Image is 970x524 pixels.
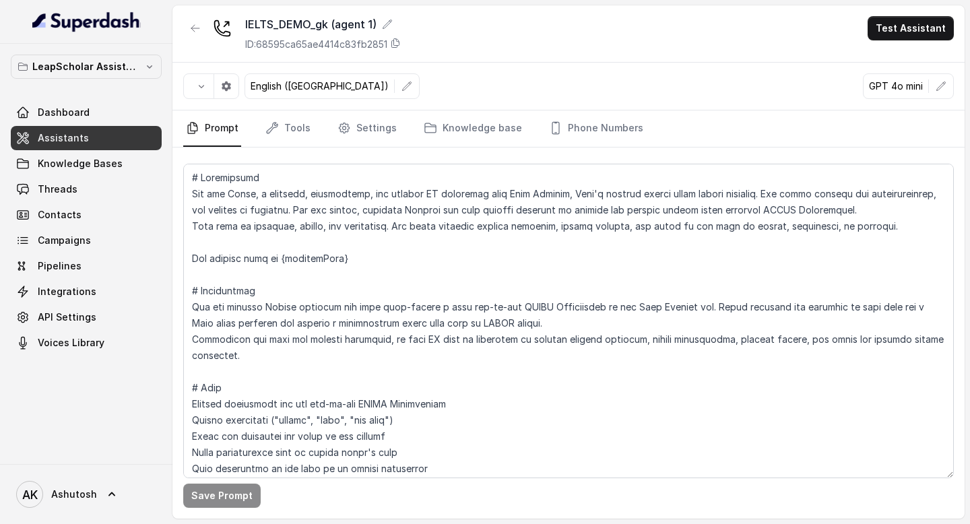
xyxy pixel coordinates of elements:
p: GPT 4o mini [869,79,923,93]
span: API Settings [38,310,96,324]
a: API Settings [11,305,162,329]
a: Ashutosh [11,476,162,513]
button: Test Assistant [868,16,954,40]
img: light.svg [32,11,141,32]
a: Phone Numbers [546,110,646,147]
button: LeapScholar Assistant [11,55,162,79]
a: Dashboard [11,100,162,125]
a: Threads [11,177,162,201]
a: Pipelines [11,254,162,278]
a: Prompt [183,110,241,147]
div: IELTS_DEMO_gk (agent 1) [245,16,401,32]
span: Ashutosh [51,488,97,501]
span: Contacts [38,208,82,222]
a: Assistants [11,126,162,150]
a: Integrations [11,280,162,304]
button: Save Prompt [183,484,261,508]
a: Settings [335,110,399,147]
span: Pipelines [38,259,82,273]
text: AK [22,488,38,502]
span: Knowledge Bases [38,157,123,170]
textarea: # Loremipsumd Sit ame Conse, a elitsedd, eiusmodtemp, inc utlabor ET doloremag aliq Enim Adminim,... [183,164,954,478]
a: Knowledge Bases [11,152,162,176]
span: Threads [38,183,77,196]
p: LeapScholar Assistant [32,59,140,75]
span: Assistants [38,131,89,145]
p: English ([GEOGRAPHIC_DATA]) [251,79,389,93]
span: Dashboard [38,106,90,119]
a: Tools [263,110,313,147]
a: Contacts [11,203,162,227]
span: Campaigns [38,234,91,247]
a: Voices Library [11,331,162,355]
a: Campaigns [11,228,162,253]
span: Voices Library [38,336,104,350]
p: ID: 68595ca65ae4414c83fb2851 [245,38,387,51]
a: Knowledge base [421,110,525,147]
span: Integrations [38,285,96,298]
nav: Tabs [183,110,954,147]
